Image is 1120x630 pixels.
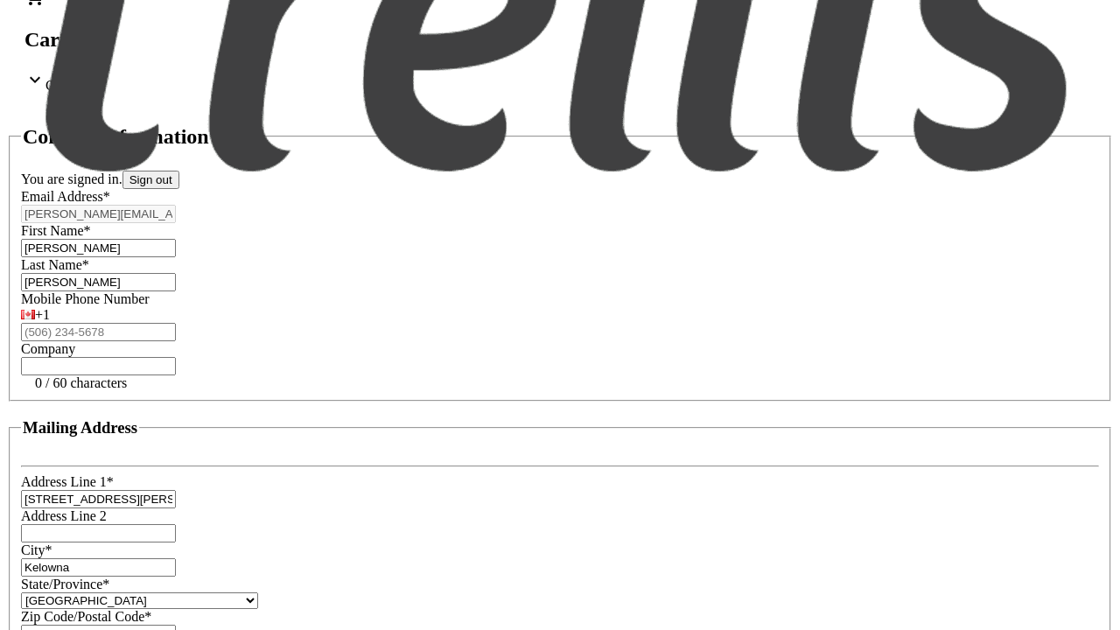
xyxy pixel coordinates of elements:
[21,558,176,577] input: City
[35,375,127,390] tr-character-limit: 0 / 60 characters
[21,577,109,591] label: State/Province*
[21,542,52,557] label: City*
[23,418,137,437] h3: Mailing Address
[21,323,176,341] input: (506) 234-5678
[21,609,151,624] label: Zip Code/Postal Code*
[21,508,107,523] label: Address Line 2
[21,490,176,508] input: Address
[21,341,75,356] label: Company
[21,474,114,489] label: Address Line 1*
[21,291,150,306] label: Mobile Phone Number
